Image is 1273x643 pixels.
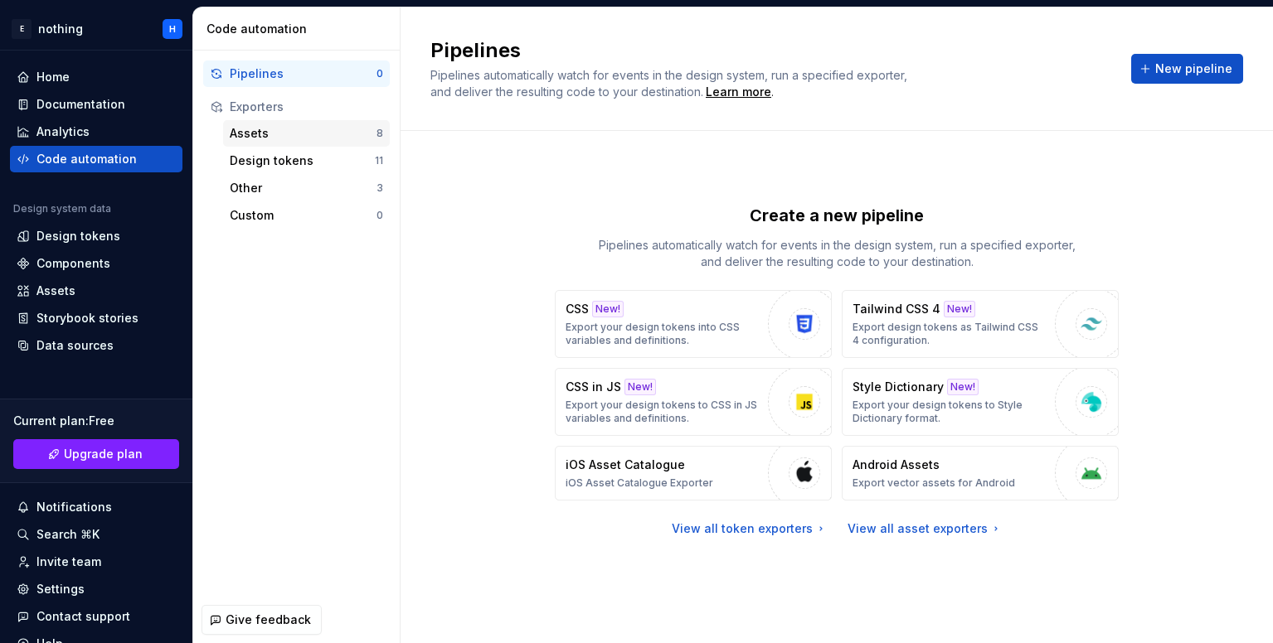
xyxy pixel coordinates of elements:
button: Pipelines0 [203,60,390,87]
p: iOS Asset Catalogue [566,457,685,473]
button: Upgrade plan [13,439,179,469]
div: E [12,19,32,39]
div: 11 [375,154,383,167]
div: 0 [377,67,383,80]
div: Notifications [36,499,112,515]
div: Data sources [36,337,114,354]
div: Storybook stories [36,310,138,326]
a: Home [10,64,182,90]
a: Code automation [10,146,182,172]
a: View all token exporters [672,520,828,537]
div: Code automation [36,151,137,167]
div: Design tokens [36,228,120,244]
div: nothing [38,21,83,37]
button: Search ⌘K [10,521,182,548]
a: Learn more [706,84,771,100]
div: New! [944,301,975,317]
button: Give feedback [202,605,322,635]
div: Settings [36,581,85,597]
div: Code automation [206,21,393,37]
p: Export design tokens as Tailwind CSS 4 configuration. [853,321,1047,347]
div: Exporters [230,99,383,115]
a: Assets [10,278,182,304]
div: 0 [377,209,383,222]
span: New pipeline [1155,60,1232,77]
p: Create a new pipeline [750,204,924,227]
button: EnothingH [3,11,189,46]
div: Analytics [36,123,90,140]
div: Components [36,255,110,272]
div: Other [230,180,377,196]
a: Data sources [10,332,182,359]
p: Tailwind CSS 4 [853,301,940,317]
button: Design tokens11 [223,147,390,174]
button: Contact support [10,603,182,630]
div: Design tokens [230,152,375,169]
div: Invite team [36,554,101,570]
div: New! [592,301,624,317]
p: Export vector assets for Android [853,476,1015,490]
button: iOS Asset CatalogueiOS Asset Catalogue Exporter [555,446,832,500]
button: Assets8 [223,120,390,147]
div: Contact support [36,608,130,625]
div: New! [624,379,656,395]
button: CSSNew!Export your design tokens into CSS variables and definitions. [555,290,832,358]
a: Documentation [10,91,182,118]
div: Search ⌘K [36,526,100,543]
div: Assets [230,125,377,142]
a: Design tokens [10,223,182,249]
span: Give feedback [226,612,311,628]
p: Android Assets [853,457,940,473]
div: Home [36,69,70,85]
div: Documentation [36,96,125,113]
div: New! [947,379,979,395]
button: Notifications [10,494,182,520]
div: Custom [230,207,377,224]
p: iOS Asset Catalogue Exporter [566,476,713,490]
a: Storybook stories [10,305,182,331]
p: Style Dictionary [853,379,944,395]
h2: Pipelines [430,37,1111,64]
div: Assets [36,283,75,299]
button: Style DictionaryNew!Export your design tokens to Style Dictionary format. [842,368,1119,436]
a: Analytics [10,118,182,145]
button: Tailwind CSS 4New!Export design tokens as Tailwind CSS 4 configuration. [842,290,1119,358]
div: 3 [377,181,383,195]
span: Upgrade plan [64,446,143,462]
p: CSS [566,301,589,317]
div: H [169,22,176,36]
button: Custom0 [223,202,390,229]
button: CSS in JSNew!Export your design tokens to CSS in JS variables and definitions. [555,368,832,436]
a: Components [10,250,182,277]
p: Export your design tokens into CSS variables and definitions. [566,321,760,347]
a: View all asset exporters [848,520,1003,537]
div: Current plan : Free [13,413,179,429]
p: Export your design tokens to Style Dictionary format. [853,399,1047,425]
a: Invite team [10,549,182,575]
span: . [703,86,774,99]
button: Android AssetsExport vector assets for Android [842,446,1119,500]
div: Design system data [13,202,111,215]
a: Settings [10,576,182,602]
button: Other3 [223,175,390,201]
p: Export your design tokens to CSS in JS variables and definitions. [566,399,760,425]
span: Pipelines automatically watch for events in the design system, run a specified exporter, and deli... [430,68,911,99]
button: New pipeline [1131,54,1243,84]
p: Pipelines automatically watch for events in the design system, run a specified exporter, and deli... [588,237,1086,270]
div: Pipelines [230,65,377,82]
div: 8 [377,127,383,140]
p: CSS in JS [566,379,621,395]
